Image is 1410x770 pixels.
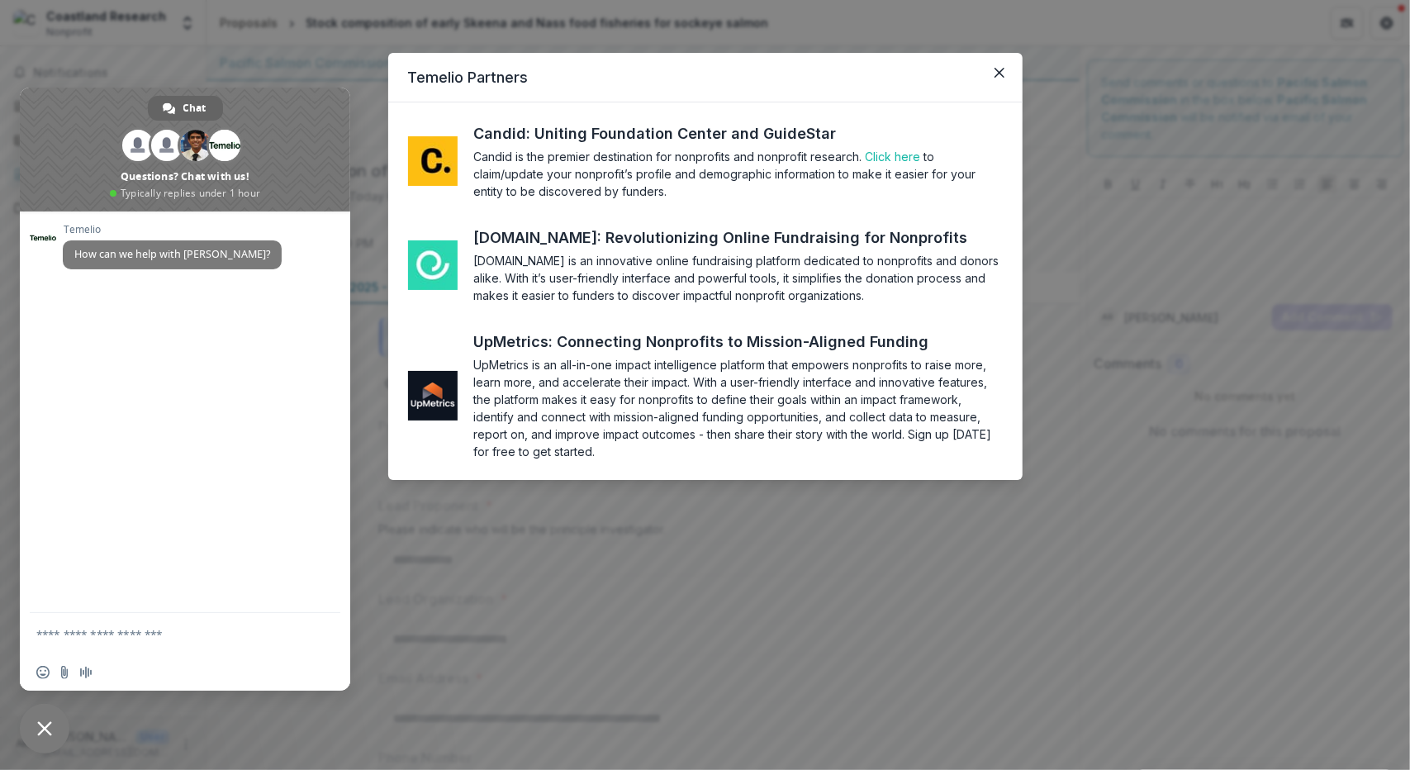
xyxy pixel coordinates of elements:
[408,136,458,186] img: me
[36,666,50,679] span: Insert an emoji
[474,252,1003,304] section: [DOMAIN_NAME] is an innovative online fundraising platform dedicated to nonprofits and donors ali...
[388,53,1023,102] header: Temelio Partners
[58,666,71,679] span: Send a file
[408,371,458,421] img: me
[36,613,301,654] textarea: Compose your message...
[74,247,270,261] span: How can we help with [PERSON_NAME]?
[474,356,1003,460] section: UpMetrics is an all-in-one impact intelligence platform that empowers nonprofits to raise more, l...
[474,148,1003,200] section: Candid is the premier destination for nonprofits and nonprofit research. to claim/update your non...
[183,96,207,121] span: Chat
[408,240,458,290] img: me
[474,226,999,249] a: [DOMAIN_NAME]: Revolutionizing Online Fundraising for Nonprofits
[474,330,960,353] a: UpMetrics: Connecting Nonprofits to Mission-Aligned Funding
[63,224,282,235] span: Temelio
[20,704,69,753] a: Close chat
[474,122,867,145] a: Candid: Uniting Foundation Center and GuideStar
[986,59,1013,86] button: Close
[148,96,223,121] a: Chat
[866,150,921,164] a: Click here
[79,666,93,679] span: Audio message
